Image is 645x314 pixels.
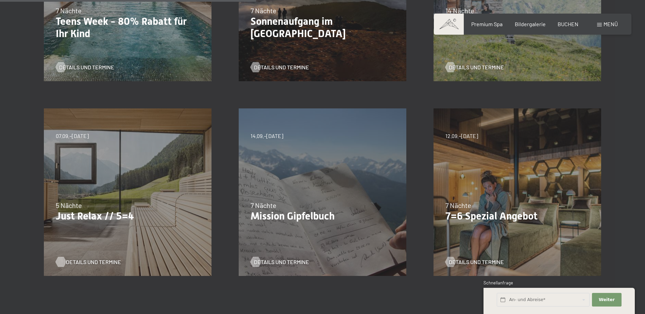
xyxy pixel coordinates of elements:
p: Teens Week - 80% Rabatt für Ihr Kind [56,15,200,40]
span: 7 Nächte [445,201,471,209]
p: Mission Gipfelbuch [251,210,394,222]
a: Details und Termine [56,258,114,266]
span: 12.09.–[DATE] [445,132,478,140]
p: Sonnenaufgang im [GEOGRAPHIC_DATA] [251,15,394,40]
a: Details und Termine [251,64,309,71]
span: 14.09.–[DATE] [251,132,283,140]
a: Details und Termine [251,258,309,266]
span: 7 Nächte [251,201,276,209]
button: Weiter [592,293,621,307]
span: Details und Termine [449,64,504,71]
span: 7 Nächte [251,6,276,15]
span: Details und Termine [449,258,504,266]
span: Weiter [599,297,615,303]
a: Details und Termine [56,64,114,71]
a: BUCHEN [558,21,578,27]
span: Menü [604,21,618,27]
span: 7 Nächte [56,6,82,15]
p: 7=6 Spezial Angebot [445,210,589,222]
span: Details und Termine [254,258,309,266]
a: Details und Termine [445,64,504,71]
a: Details und Termine [445,258,504,266]
span: Details und Termine [59,64,114,71]
span: 07.09.–[DATE] [56,132,89,140]
span: 14 Nächte [445,6,474,15]
span: Schnellanfrage [483,280,513,285]
a: Bildergalerie [515,21,546,27]
p: Just Relax // 5=4 [56,210,200,222]
span: Details und Termine [254,64,309,71]
span: Details und Termine [66,258,121,266]
a: Premium Spa [471,21,503,27]
span: 5 Nächte [56,201,82,209]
